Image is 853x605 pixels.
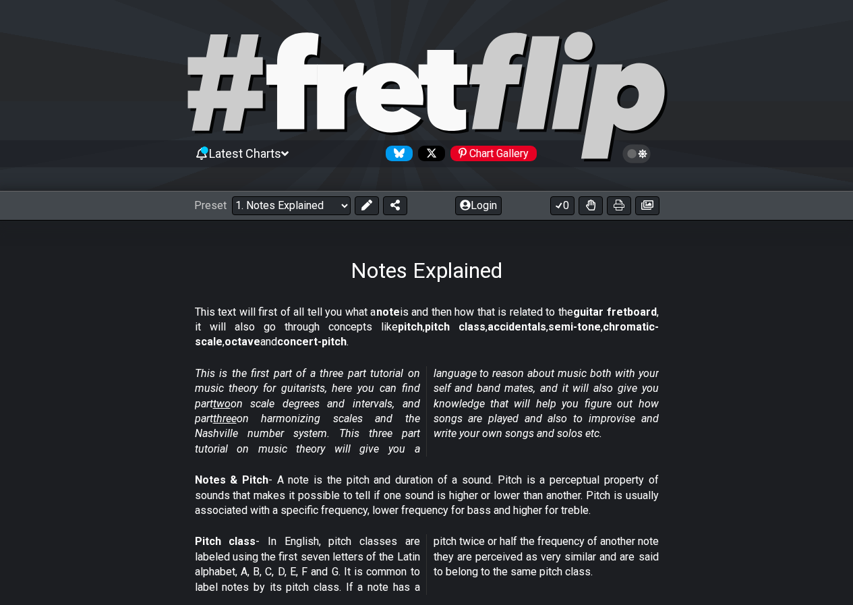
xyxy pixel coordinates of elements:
[209,146,281,161] span: Latest Charts
[195,367,659,455] em: This is the first part of a three part tutorial on music theory for guitarists, here you can find...
[579,196,603,215] button: Toggle Dexterity for all fretkits
[635,196,659,215] button: Create image
[398,320,423,333] strong: pitch
[607,196,631,215] button: Print
[445,146,537,161] a: #fretflip at Pinterest
[195,473,659,518] p: - A note is the pitch and duration of a sound. Pitch is a perceptual property of sounds that make...
[277,335,347,348] strong: concert-pitch
[629,148,645,160] span: Toggle light / dark theme
[195,305,659,350] p: This text will first of all tell you what a is and then how that is related to the , it will also...
[195,535,256,548] strong: Pitch class
[450,146,537,161] div: Chart Gallery
[548,320,601,333] strong: semi-tone
[383,196,407,215] button: Share Preset
[351,258,502,283] h1: Notes Explained
[455,196,502,215] button: Login
[550,196,575,215] button: 0
[213,412,237,425] span: three
[376,306,400,318] strong: note
[194,199,227,212] span: Preset
[195,534,659,595] p: - In English, pitch classes are labeled using the first seven letters of the Latin alphabet, A, B...
[380,146,413,161] a: Follow #fretflip at Bluesky
[195,473,268,486] strong: Notes & Pitch
[232,196,351,215] select: Preset
[413,146,445,161] a: Follow #fretflip at X
[225,335,260,348] strong: octave
[213,397,231,410] span: two
[488,320,546,333] strong: accidentals
[573,306,657,318] strong: guitar fretboard
[425,320,486,333] strong: pitch class
[355,196,379,215] button: Edit Preset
